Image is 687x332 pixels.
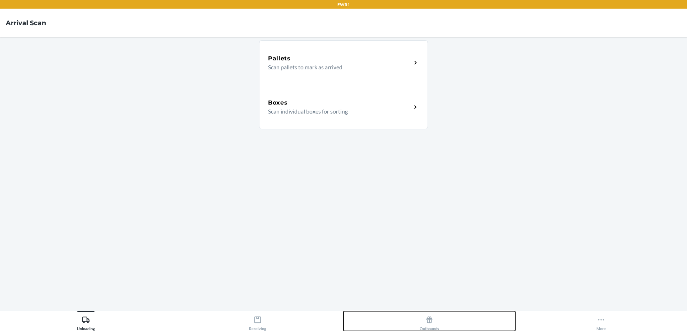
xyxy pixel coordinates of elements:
div: Outbounds [420,313,439,331]
a: BoxesScan individual boxes for sorting [259,85,428,129]
h4: Arrival Scan [6,18,46,28]
div: More [596,313,606,331]
p: EWR1 [337,1,350,8]
button: Outbounds [343,311,515,331]
button: More [515,311,687,331]
div: Receiving [249,313,266,331]
h5: Pallets [268,54,291,63]
p: Scan pallets to mark as arrived [268,63,406,72]
h5: Boxes [268,98,288,107]
a: PalletsScan pallets to mark as arrived [259,40,428,85]
button: Receiving [172,311,343,331]
div: Unloading [77,313,95,331]
p: Scan individual boxes for sorting [268,107,406,116]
